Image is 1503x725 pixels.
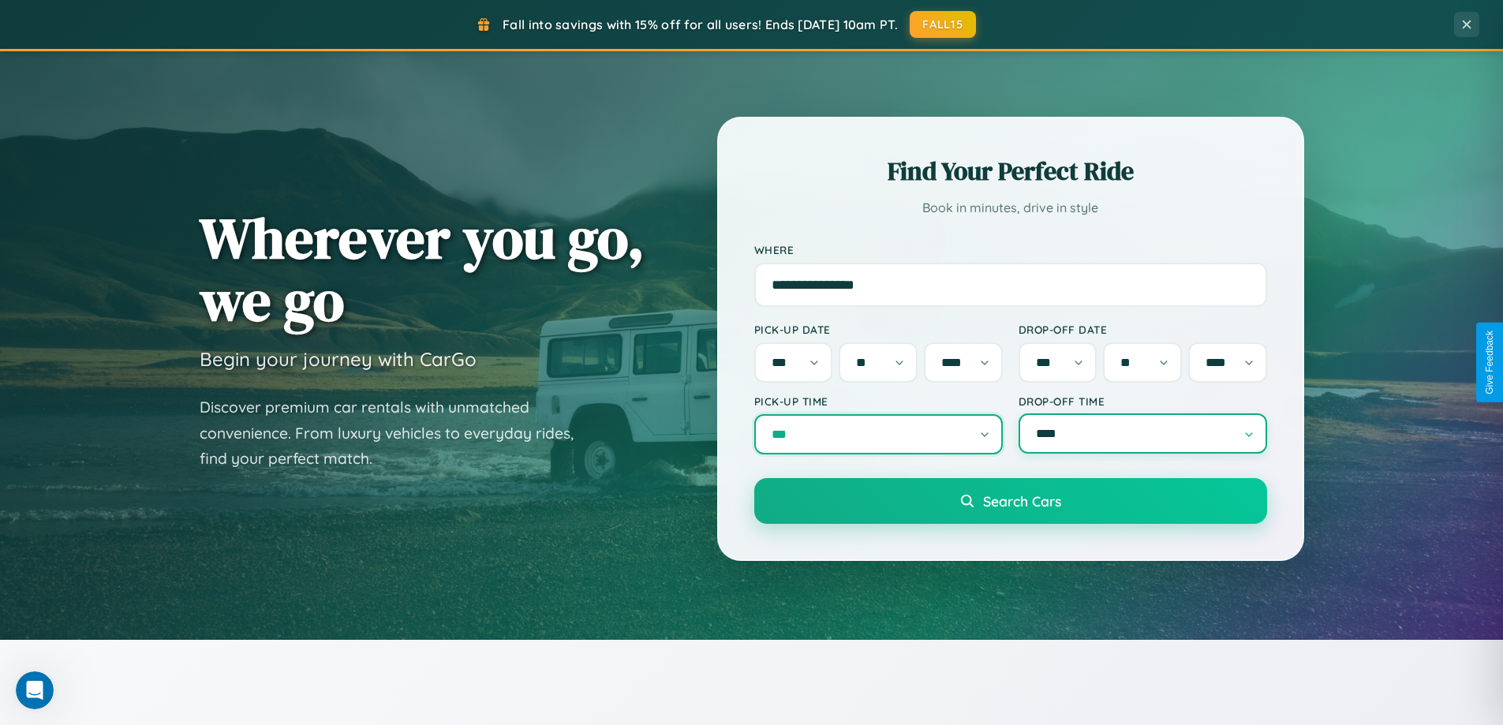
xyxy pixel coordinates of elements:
[754,394,1003,408] label: Pick-up Time
[910,11,976,38] button: FALL15
[754,243,1267,256] label: Where
[16,671,54,709] iframe: Intercom live chat
[754,478,1267,524] button: Search Cars
[754,323,1003,336] label: Pick-up Date
[983,492,1061,510] span: Search Cars
[754,154,1267,189] h2: Find Your Perfect Ride
[1019,394,1267,408] label: Drop-off Time
[200,347,477,371] h3: Begin your journey with CarGo
[754,196,1267,219] p: Book in minutes, drive in style
[1019,323,1267,336] label: Drop-off Date
[1484,331,1495,394] div: Give Feedback
[503,17,898,32] span: Fall into savings with 15% off for all users! Ends [DATE] 10am PT.
[200,207,645,331] h1: Wherever you go, we go
[200,394,594,472] p: Discover premium car rentals with unmatched convenience. From luxury vehicles to everyday rides, ...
